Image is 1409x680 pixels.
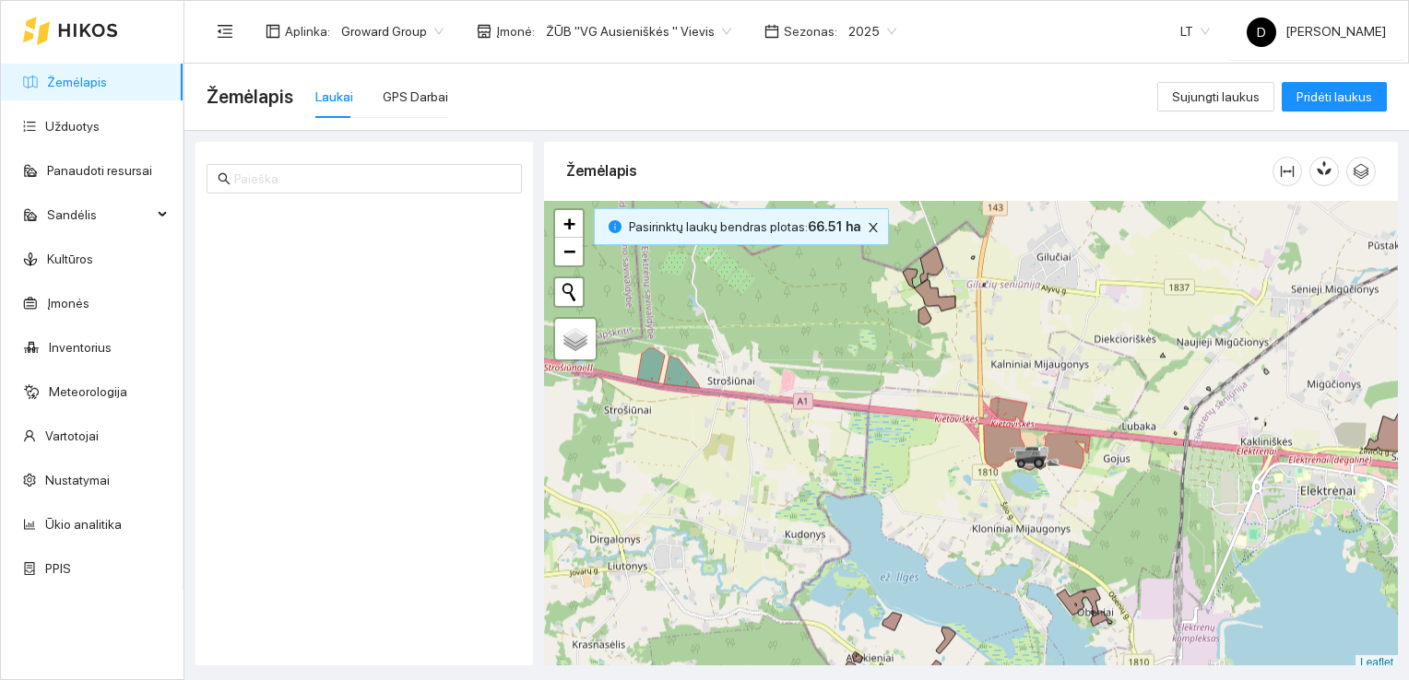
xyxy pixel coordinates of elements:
[555,278,583,306] button: Initiate a new search
[1157,89,1274,104] a: Sujungti laukus
[609,220,622,233] span: info-circle
[47,252,93,266] a: Kultūros
[49,384,127,399] a: Meteorologija
[1273,157,1302,186] button: column-width
[1157,82,1274,111] button: Sujungti laukus
[784,21,837,41] span: Sezonas :
[496,21,535,41] span: Įmonė :
[546,18,731,45] span: ŽŪB "VG Ausieniškės " Vievis
[341,18,444,45] span: Groward Group
[207,13,243,50] button: menu-fold
[863,221,883,234] span: close
[764,24,779,39] span: calendar
[47,296,89,311] a: Įmonės
[1172,87,1260,107] span: Sujungti laukus
[555,319,596,359] a: Layers
[266,24,280,39] span: layout
[234,169,511,189] input: Paieška
[45,119,100,134] a: Užduotys
[47,163,152,178] a: Panaudoti resursai
[1297,87,1372,107] span: Pridėti laukus
[555,210,583,238] a: Zoom in
[1257,18,1266,47] span: D
[218,172,231,185] span: search
[217,23,233,40] span: menu-fold
[315,87,353,107] div: Laukai
[45,561,71,576] a: PPIS
[45,517,122,532] a: Ūkio analitika
[1360,656,1393,669] a: Leaflet
[285,21,330,41] span: Aplinka :
[808,219,860,234] b: 66.51 ha
[563,212,575,235] span: +
[566,145,1273,197] div: Žemėlapis
[862,217,884,239] button: close
[629,217,860,237] span: Pasirinktų laukų bendras plotas :
[1282,89,1387,104] a: Pridėti laukus
[45,473,110,487] a: Nustatymai
[47,75,107,89] a: Žemėlapis
[383,87,448,107] div: GPS Darbai
[1180,18,1210,45] span: LT
[49,340,112,355] a: Inventorius
[563,240,575,263] span: −
[45,428,99,443] a: Vartotojai
[207,82,293,111] span: Žemėlapis
[1247,24,1386,39] span: [PERSON_NAME]
[1282,82,1387,111] button: Pridėti laukus
[1273,164,1301,179] span: column-width
[477,24,491,39] span: shop
[555,238,583,265] a: Zoom out
[848,18,896,45] span: 2025
[47,196,152,233] span: Sandėlis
